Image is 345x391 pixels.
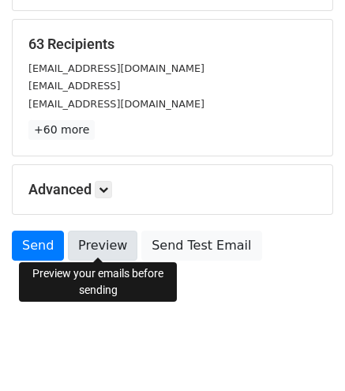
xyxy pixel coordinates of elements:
[266,315,345,391] iframe: Chat Widget
[28,36,317,53] h5: 63 Recipients
[141,231,261,261] a: Send Test Email
[266,315,345,391] div: 聊天小工具
[19,262,177,302] div: Preview your emails before sending
[12,231,64,261] a: Send
[28,98,204,110] small: [EMAIL_ADDRESS][DOMAIN_NAME]
[28,80,120,92] small: [EMAIL_ADDRESS]
[68,231,137,261] a: Preview
[28,62,204,74] small: [EMAIL_ADDRESS][DOMAIN_NAME]
[28,120,95,140] a: +60 more
[28,181,317,198] h5: Advanced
